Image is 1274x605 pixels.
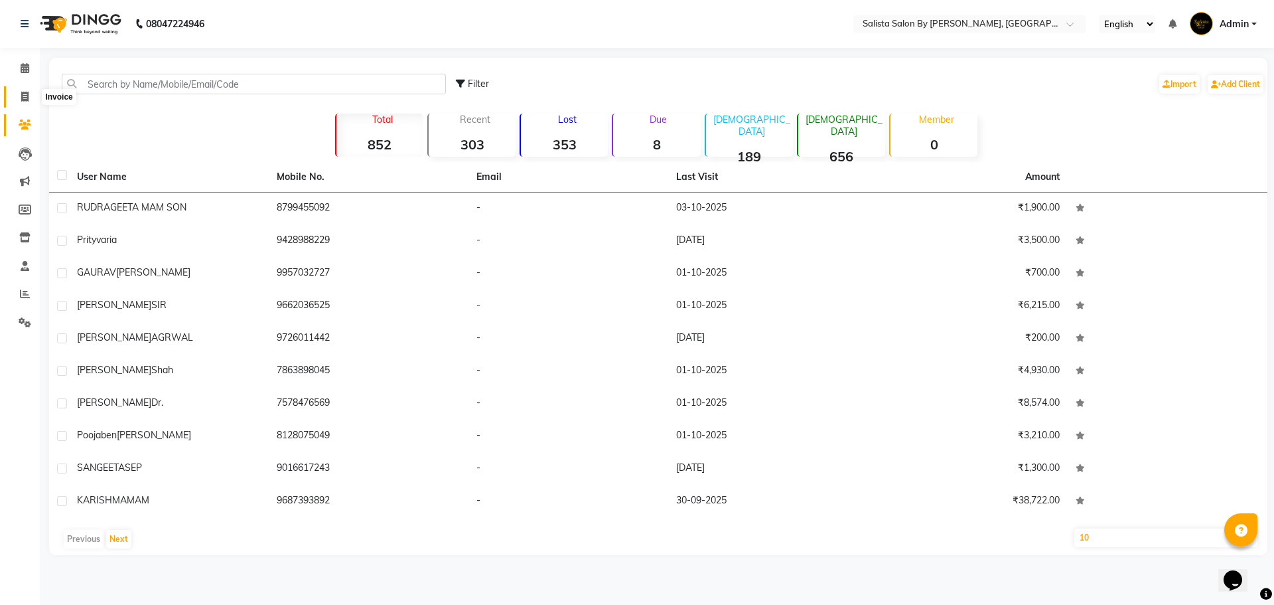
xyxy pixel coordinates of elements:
img: Admin [1190,12,1213,35]
td: - [468,193,668,225]
td: 8128075049 [269,420,468,453]
button: Next [106,530,131,549]
td: ₹3,500.00 [868,225,1068,258]
span: Filter [468,78,489,90]
td: - [468,355,668,388]
div: Invoice [42,89,76,105]
td: 9726011442 [269,323,468,355]
strong: 353 [521,136,608,153]
iframe: chat widget [1218,552,1261,592]
span: prity [77,234,96,246]
strong: 189 [706,148,793,165]
td: 8799455092 [269,193,468,225]
span: SIR [151,299,167,311]
td: ₹700.00 [868,258,1068,290]
p: Due [616,114,700,126]
td: 9662036525 [269,290,468,323]
span: AGRWAL [151,331,193,343]
td: ₹6,215.00 [868,290,1068,323]
span: [PERSON_NAME] [77,299,151,311]
th: Mobile No. [269,162,468,193]
span: MAM [127,494,149,506]
td: 9687393892 [269,485,468,518]
strong: 656 [798,148,885,165]
p: [DEMOGRAPHIC_DATA] [804,114,885,137]
img: logo [34,5,125,43]
td: 01-10-2025 [668,290,868,323]
td: ₹3,210.00 [868,420,1068,453]
td: - [468,388,668,420]
td: 01-10-2025 [668,258,868,290]
a: Import [1159,75,1200,94]
p: Total [342,114,423,126]
td: - [468,485,668,518]
td: [DATE] [668,225,868,258]
strong: 8 [613,136,700,153]
span: Admin [1220,17,1249,31]
td: - [468,420,668,453]
span: [PERSON_NAME] [77,331,151,343]
p: Lost [526,114,608,126]
span: [PERSON_NAME] [117,429,191,441]
td: 7863898045 [269,355,468,388]
td: [DATE] [668,323,868,355]
p: Member [896,114,977,126]
span: GAURAV [77,266,116,278]
td: - [468,453,668,485]
td: 9957032727 [269,258,468,290]
strong: 852 [336,136,423,153]
td: ₹38,722.00 [868,485,1068,518]
td: [DATE] [668,453,868,485]
td: 01-10-2025 [668,355,868,388]
span: [PERSON_NAME] [77,396,151,408]
span: KARISHMA [77,494,127,506]
td: ₹200.00 [868,323,1068,355]
span: SEP [125,462,142,474]
td: - [468,225,668,258]
td: 01-10-2025 [668,388,868,420]
th: Last Visit [668,162,868,193]
td: ₹1,300.00 [868,453,1068,485]
span: [PERSON_NAME] [116,266,190,278]
p: Recent [434,114,516,126]
td: ₹4,930.00 [868,355,1068,388]
td: ₹1,900.00 [868,193,1068,225]
span: [PERSON_NAME] [77,364,151,376]
span: poojaben [77,429,117,441]
td: 7578476569 [269,388,468,420]
td: 03-10-2025 [668,193,868,225]
span: varia [96,234,117,246]
a: Add Client [1208,75,1263,94]
th: Amount [1017,162,1068,192]
td: 01-10-2025 [668,420,868,453]
span: GEETA MAM SON [110,201,186,213]
td: ₹8,574.00 [868,388,1068,420]
p: [DEMOGRAPHIC_DATA] [711,114,793,137]
td: 9016617243 [269,453,468,485]
span: RUDRA [77,201,110,213]
td: - [468,323,668,355]
td: 9428988229 [269,225,468,258]
td: - [468,290,668,323]
span: SANGEETA [77,462,125,474]
span: dr. [151,396,163,408]
b: 08047224946 [146,5,204,43]
td: - [468,258,668,290]
td: 30-09-2025 [668,485,868,518]
span: shah [151,364,173,376]
th: User Name [69,162,269,193]
input: Search by Name/Mobile/Email/Code [62,74,446,94]
strong: 303 [429,136,516,153]
strong: 0 [890,136,977,153]
th: Email [468,162,668,193]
